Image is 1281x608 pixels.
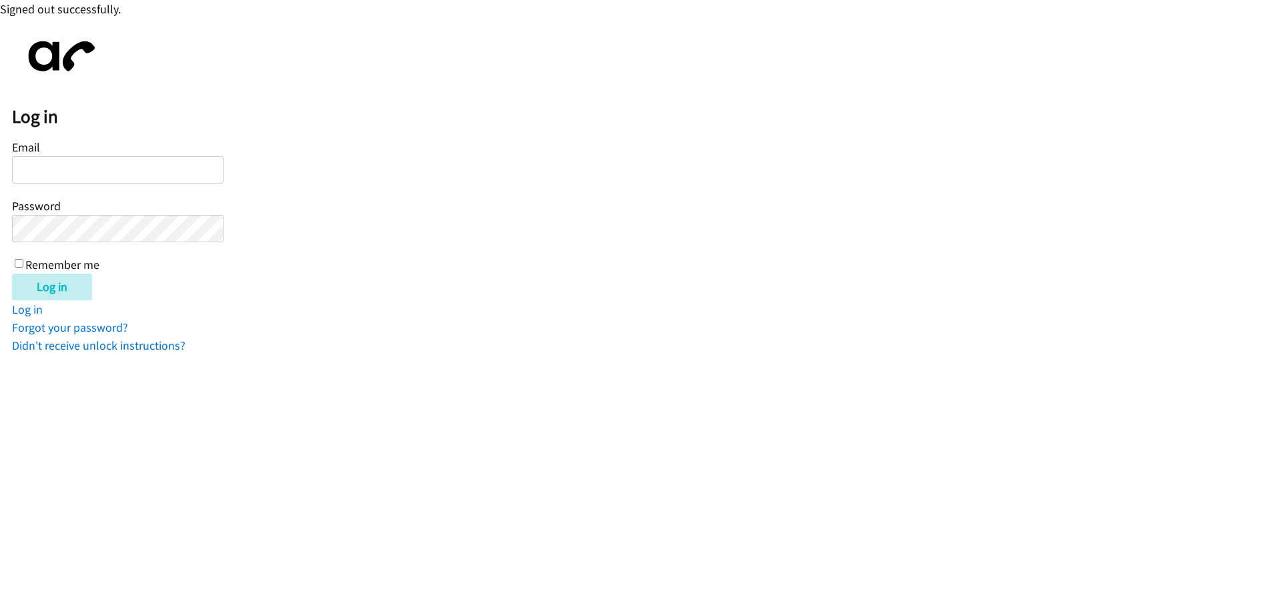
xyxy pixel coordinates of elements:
label: Remember me [25,257,99,272]
label: Password [12,198,61,214]
label: Email [12,139,40,155]
a: Forgot your password? [12,320,128,335]
a: Didn't receive unlock instructions? [12,338,185,353]
input: Log in [12,274,92,300]
img: aphone-8a226864a2ddd6a5e75d1ebefc011f4aa8f32683c2d82f3fb0802fe031f96514.svg [12,30,105,83]
a: Log in [12,302,43,317]
h2: Log in [12,105,1281,128]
